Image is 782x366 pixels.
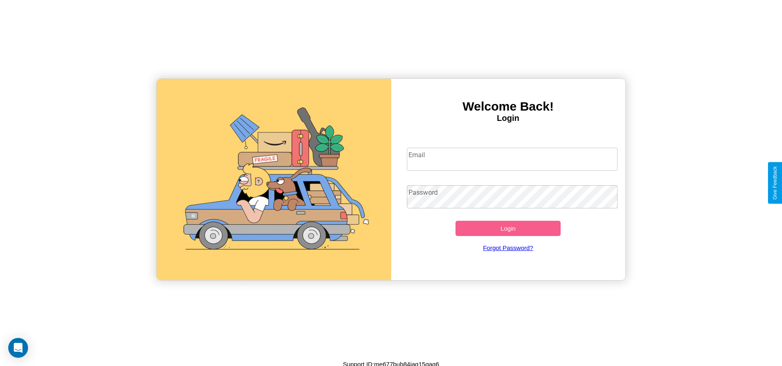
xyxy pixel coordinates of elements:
img: gif [157,79,391,280]
a: Forgot Password? [403,236,613,260]
div: Give Feedback [772,166,778,200]
button: Login [456,221,561,236]
h3: Welcome Back! [391,99,625,113]
div: Open Intercom Messenger [8,338,28,358]
h4: Login [391,113,625,123]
